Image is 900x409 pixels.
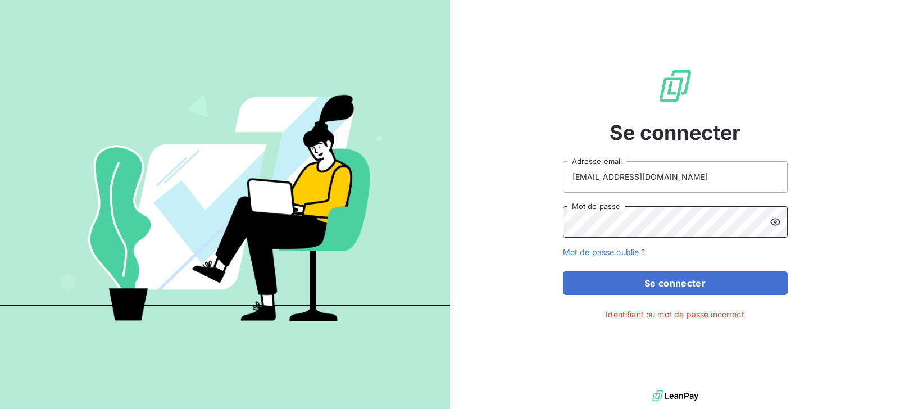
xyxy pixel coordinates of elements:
[610,117,741,148] span: Se connecter
[563,161,788,193] input: placeholder
[657,68,693,104] img: Logo LeanPay
[606,308,744,320] span: Identifiant ou mot de passe incorrect
[563,247,646,257] a: Mot de passe oublié ?
[652,388,698,405] img: logo
[563,271,788,295] button: Se connecter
